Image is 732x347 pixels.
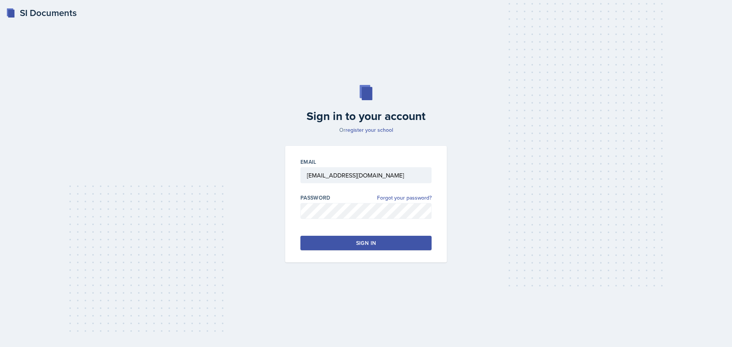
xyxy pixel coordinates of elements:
label: Email [300,158,316,166]
button: Sign in [300,236,432,250]
h2: Sign in to your account [281,109,451,123]
input: Email [300,167,432,183]
p: Or [281,126,451,134]
div: Sign in [356,239,376,247]
a: Forgot your password? [377,194,432,202]
a: register your school [345,126,393,134]
a: SI Documents [6,6,77,20]
label: Password [300,194,331,201]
